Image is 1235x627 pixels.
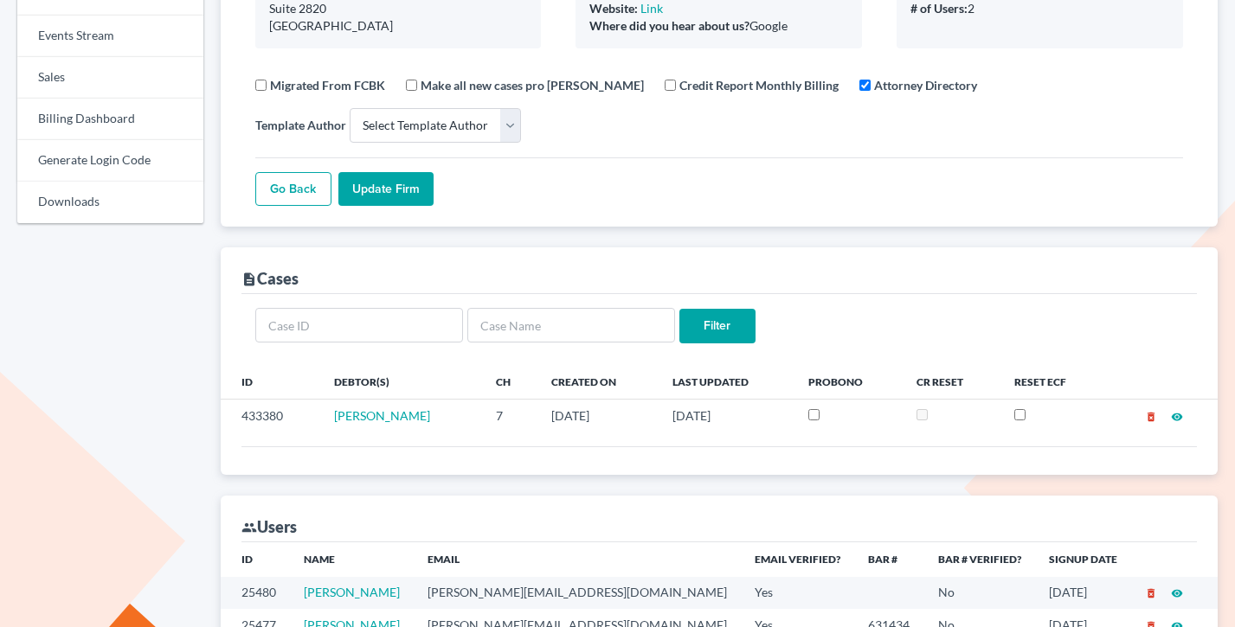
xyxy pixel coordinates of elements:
th: ID [221,542,290,577]
label: Credit Report Monthly Billing [679,76,839,94]
b: Website: [589,1,638,16]
th: Email Verified? [741,542,854,577]
label: Template Author [255,116,346,134]
td: [PERSON_NAME][EMAIL_ADDRESS][DOMAIN_NAME] [414,577,741,609]
label: Make all new cases pro [PERSON_NAME] [421,76,644,94]
a: [PERSON_NAME] [334,408,430,423]
b: Where did you hear about us? [589,18,749,33]
div: [GEOGRAPHIC_DATA] [269,17,528,35]
a: delete_forever [1145,408,1157,423]
i: group [241,520,257,535]
div: Cases [241,268,299,289]
th: Last Updated [659,364,794,399]
i: delete_forever [1145,411,1157,423]
label: Attorney Directory [874,76,977,94]
a: [PERSON_NAME] [304,585,400,599]
input: Case Name [467,308,675,342]
i: description [241,272,257,287]
th: Reset ECF [1000,364,1104,399]
a: delete_forever [1145,585,1157,599]
th: ProBono [794,364,902,399]
i: visibility [1171,587,1183,599]
th: Ch [482,364,537,399]
a: Events Stream [17,16,203,57]
div: Users [241,516,297,537]
td: [DATE] [1035,577,1131,609]
a: visibility [1171,408,1183,423]
div: Google [589,17,848,35]
label: Migrated From FCBK [270,76,385,94]
th: Signup Date [1035,542,1131,577]
th: Bar # Verified? [924,542,1035,577]
a: Go Back [255,172,331,207]
th: Created On [537,364,659,399]
th: Bar # [854,542,923,577]
input: Filter [679,309,756,343]
td: 7 [482,400,537,432]
td: [DATE] [659,400,794,432]
td: 433380 [221,400,320,432]
th: CR Reset [903,364,1000,399]
td: [DATE] [537,400,659,432]
td: No [924,577,1035,609]
th: Name [290,542,414,577]
a: Billing Dashboard [17,99,203,140]
i: delete_forever [1145,587,1157,599]
a: visibility [1171,585,1183,599]
b: # of Users: [910,1,968,16]
a: Link [640,1,663,16]
th: ID [221,364,320,399]
a: Sales [17,57,203,99]
input: Case ID [255,308,463,342]
a: Generate Login Code [17,140,203,182]
th: Email [414,542,741,577]
td: 25480 [221,577,290,609]
input: Update Firm [338,172,434,207]
a: Downloads [17,182,203,223]
i: visibility [1171,411,1183,423]
th: Debtor(s) [320,364,482,399]
td: Yes [741,577,854,609]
